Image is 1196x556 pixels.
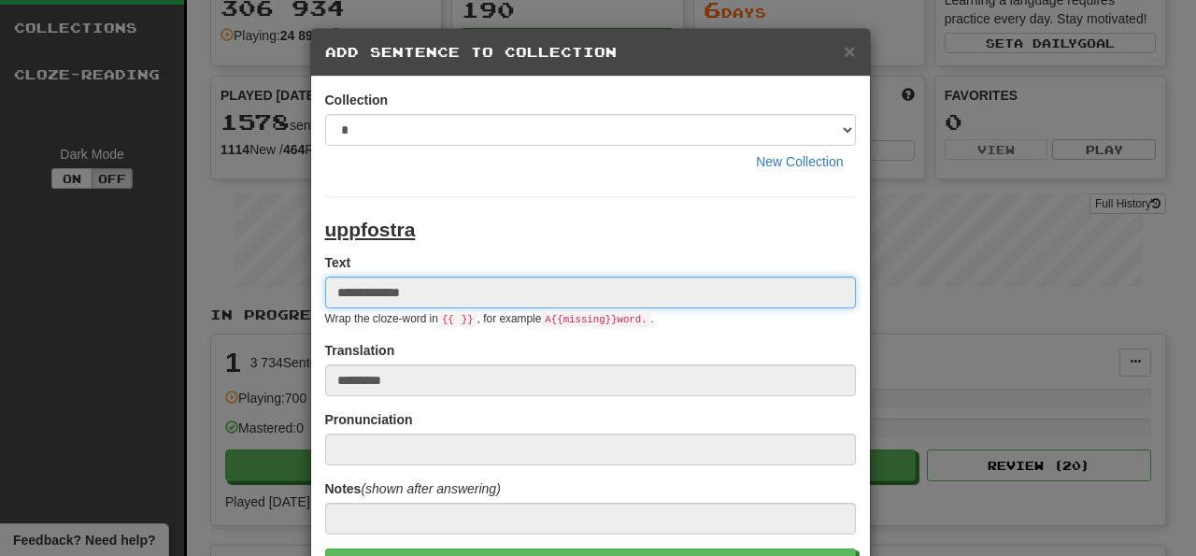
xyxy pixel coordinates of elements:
[844,40,855,62] span: ×
[325,253,351,272] label: Text
[325,91,389,109] label: Collection
[325,410,413,429] label: Pronunciation
[541,312,650,327] code: A {{ missing }} word.
[325,43,856,62] h5: Add Sentence to Collection
[361,481,500,496] em: (shown after answering)
[744,146,855,178] button: New Collection
[438,312,458,327] code: {{
[844,41,855,61] button: Close
[325,341,395,360] label: Translation
[325,312,654,325] small: Wrap the cloze-word in , for example .
[325,219,416,240] u: uppfostra
[325,479,501,498] label: Notes
[458,312,477,327] code: }}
